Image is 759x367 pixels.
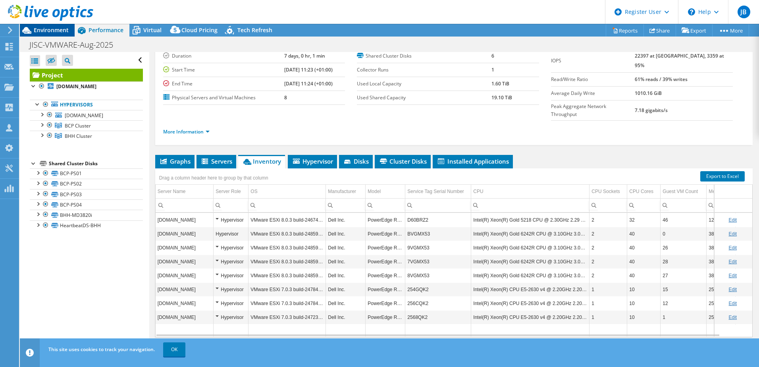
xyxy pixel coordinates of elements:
td: CPU Cores Column [627,185,661,199]
td: Column CPU Cores, Value 40 [627,227,661,241]
td: Column Manufacturer, Value Dell Inc. [326,227,366,241]
b: 22397 at [GEOGRAPHIC_DATA], 3359 at 95% [635,52,724,69]
td: Column Server Name, Value bhh-esx-03.corp.jisc.ac.uk [156,310,214,324]
td: Column CPU Cores, Filter cell [627,198,661,212]
div: Service Tag Serial Number [407,187,464,196]
div: Manufacturer [328,187,356,196]
td: Column Memory, Value 255.91 GiB [707,296,736,310]
b: 6 [491,52,494,59]
div: Server Role [216,187,241,196]
a: Export [676,24,713,37]
td: Column CPU, Value Intel(R) Xeon(R) Gold 6242R CPU @ 3.10GHz 3.09 GHz [471,241,589,255]
td: Column CPU Cores, Value 40 [627,268,661,282]
td: Column Manufacturer, Value Dell Inc. [326,213,366,227]
td: Column CPU Cores, Value 10 [627,282,661,296]
div: Hypervisor [216,243,246,253]
td: Column Server Name, Filter cell [156,198,214,212]
td: Column Server Role, Value Hypervisor [214,227,249,241]
td: Manufacturer Column [326,185,366,199]
td: Column OS, Value VMware ESXi 8.0.3 build-24859861 [249,241,326,255]
a: Edit [728,245,737,251]
td: Column Guest VM Count, Value 27 [661,268,707,282]
td: Server Role Column [214,185,249,199]
a: [DOMAIN_NAME] [30,81,143,92]
a: Edit [728,259,737,265]
td: Column CPU, Value Intel(R) Xeon(R) CPU E5-2630 v4 @ 2.20GHz 2.20 GHz [471,296,589,310]
a: Edit [728,301,737,306]
a: BCP-PS01 [30,168,143,179]
td: Column Server Name, Value esx15.corp.jisc.ac.uk [156,268,214,282]
label: Used Local Capacity [357,80,491,88]
td: Column Memory, Filter cell [707,198,736,212]
td: Column CPU, Value Intel(R) Xeon(R) CPU E5-2630 v4 @ 2.20GHz 2.20 GHz [471,282,589,296]
label: Physical Servers and Virtual Machines [163,94,284,102]
td: Column Service Tag Serial Number, Value D60BRZ2 [405,213,471,227]
span: Hypervisor [292,157,333,165]
b: 1 [491,66,494,73]
td: Column Model, Value PowerEdge R640 [366,255,405,268]
a: More Information [163,128,210,135]
td: Column Server Role, Value Hypervisor [214,213,249,227]
td: Column Model, Filter cell [366,198,405,212]
b: 19.10 TiB [491,94,512,101]
td: Column Server Role, Value Hypervisor [214,241,249,255]
div: CPU Sockets [591,187,620,196]
td: Column Service Tag Serial Number, Filter cell [405,198,471,212]
div: Hypervisor [216,271,246,280]
span: JB [738,6,750,18]
td: Column Server Name, Value esx17.corp.jisc.ac.uk [156,227,214,241]
div: Drag a column header here to group by that column [157,172,270,183]
td: Column CPU Cores, Value 40 [627,255,661,268]
div: Server Name [158,187,186,196]
td: Column CPU, Value Intel(R) Xeon(R) Gold 5218 CPU @ 2.30GHz 2.29 GHz [471,213,589,227]
td: Column Guest VM Count, Value 46 [661,213,707,227]
td: Column OS, Value VMware ESXi 7.0.3 build-24784741 [249,296,326,310]
div: Hypervisor [216,285,246,294]
div: Hypervisor [216,257,246,267]
b: [DATE] 11:23 (+01:00) [284,66,333,73]
label: IOPS [551,57,635,65]
b: 61% reads / 39% writes [635,76,688,83]
a: Edit [728,273,737,278]
label: Peak Aggregate Network Throughput [551,102,635,118]
td: Column CPU Sockets, Filter cell [589,198,627,212]
td: Column Service Tag Serial Number, Value 256CQK2 [405,296,471,310]
td: Column CPU, Value Intel(R) Xeon(R) Gold 6242R CPU @ 3.10GHz 3.09 GHz [471,227,589,241]
td: Service Tag Serial Number Column [405,185,471,199]
td: Column Model, Value PowerEdge R440 [366,213,405,227]
div: Hypervisor [216,299,246,308]
span: Installed Applications [437,157,509,165]
td: Column Guest VM Count, Value 28 [661,255,707,268]
span: This site uses cookies to track your navigation. [48,346,155,353]
td: Column CPU, Value Intel(R) Xeon(R) Gold 6242R CPU @ 3.10GHz 3.09 GHz [471,255,589,268]
td: Column Memory, Value 255.91 GiB [707,282,736,296]
td: Column Server Name, Value esx16.corp.jisc.ac.uk [156,255,214,268]
td: Column Server Role, Value Hypervisor [214,268,249,282]
td: Column OS, Value VMware ESXi 8.0.3 build-24674464 [249,213,326,227]
td: Column Guest VM Count, Value 26 [661,241,707,255]
b: 8 [284,94,287,101]
label: Used Shared Capacity [357,94,491,102]
td: Column OS, Filter cell [249,198,326,212]
td: Column Service Tag Serial Number, Value BVGMX53 [405,227,471,241]
td: Column Server Role, Value Hypervisor [214,282,249,296]
td: Column Manufacturer, Value Dell Inc. [326,282,366,296]
td: Column CPU Sockets, Value 2 [589,227,627,241]
td: Column Guest VM Count, Value 15 [661,282,707,296]
td: Column Memory, Value 382.62 GiB [707,241,736,255]
span: Servers [200,157,232,165]
a: Hypervisors [30,100,143,110]
a: Reports [606,24,644,37]
td: Guest VM Count Column [661,185,707,199]
a: Export to Excel [700,171,745,182]
b: [DATE] 11:24 (+01:00) [284,80,333,87]
b: 1.60 TiB [491,80,509,87]
td: Column Model, Value PowerEdge R530 [366,296,405,310]
b: 1010.16 GiB [635,90,662,97]
a: HeartbeatDS-BHH [30,220,143,231]
td: Column CPU Sockets, Value 1 [589,310,627,324]
svg: \n [688,8,695,15]
td: Column CPU Cores, Value 10 [627,310,661,324]
a: BCP Cluster [30,120,143,131]
td: Column Service Tag Serial Number, Value 9VGMX53 [405,241,471,255]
